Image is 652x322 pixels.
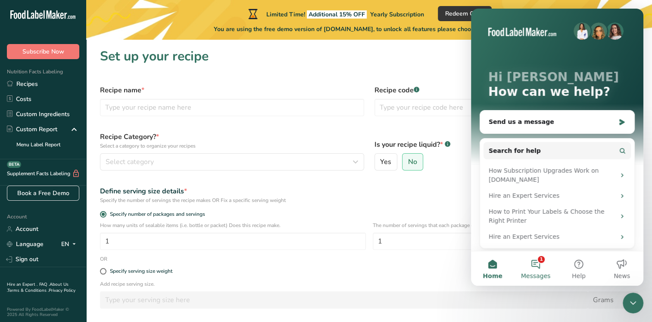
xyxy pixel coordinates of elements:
div: Specify serving size weight [110,268,172,275]
div: Limited Time! [246,9,424,19]
span: You are using the free demo version of [DOMAIN_NAME], to unlock all features please choose one of... [214,25,524,34]
span: No [408,158,417,166]
iframe: Intercom live chat [623,293,643,313]
button: Redeem Offer [438,6,492,21]
a: Hire an Expert . [7,281,37,287]
a: FAQ . [39,281,50,287]
span: Yearly Subscription [370,10,424,19]
p: Add recipe serving size. [100,280,638,288]
input: Type your serving size here [100,291,588,309]
p: How many units of sealable items (i.e. bottle or packet) Does this recipe make. [100,221,366,229]
span: Additional 15% OFF [307,10,367,19]
a: About Us . [7,281,69,294]
a: Terms & Conditions . [7,287,49,294]
input: Type your recipe name here [100,99,364,116]
div: Define serving size details [100,186,638,196]
span: Specify number of packages and servings [106,211,205,218]
span: Redeem Offer [445,9,484,18]
p: The number of servings that each package of your product has. [373,221,639,229]
a: Privacy Policy [49,287,75,294]
a: Book a Free Demo [7,186,79,201]
h1: Set up your recipe [100,47,638,66]
div: BETA [7,161,21,168]
a: Language [7,237,44,252]
div: Custom Report [7,125,57,134]
div: Specify the number of servings the recipe makes OR Fix a specific serving weight [100,196,638,204]
div: OR [95,255,112,263]
span: Subscribe Now [22,47,64,56]
p: Select a category to organize your recipes [100,142,364,150]
span: Yes [380,158,391,166]
button: Subscribe Now [7,44,79,59]
label: Recipe name [100,85,364,95]
div: EN [61,239,79,249]
span: Select category [106,157,154,167]
button: Select category [100,153,364,170]
input: Type your recipe code here [374,99,639,116]
label: Recipe Category? [100,132,364,150]
div: Powered By FoodLabelMaker © 2025 All Rights Reserved [7,307,79,317]
iframe: Intercom live chat [471,9,643,286]
label: Recipe code [374,85,639,95]
label: Is your recipe liquid? [374,139,639,150]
